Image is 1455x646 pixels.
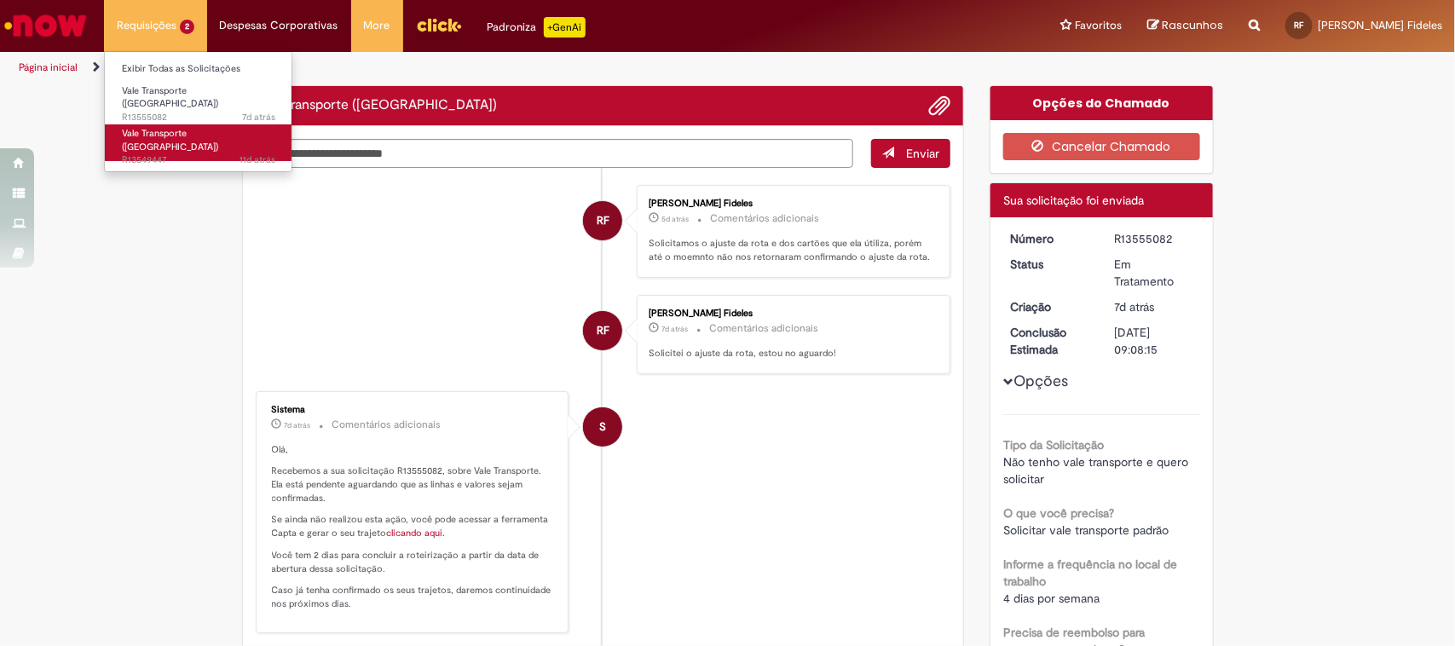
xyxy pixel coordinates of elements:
[583,201,622,240] div: Raissa Dos Santos Fideles
[583,407,622,447] div: System
[709,321,818,336] small: Comentários adicionais
[416,12,462,37] img: click_logo_yellow_360x200.png
[1115,298,1194,315] div: 22/09/2025 13:08:11
[272,513,556,539] p: Se ainda não realizou esta ação, você pode acessar a ferramenta Capta e gerar o seu trajeto
[105,82,292,118] a: Aberto R13555082 : Vale Transporte (VT)
[240,153,275,166] time: 19/09/2025 09:19:36
[990,86,1213,120] div: Opções do Chamado
[1003,133,1200,160] button: Cancelar Chamado
[1003,591,1100,606] span: 4 dias por semana
[997,256,1102,273] dt: Status
[928,95,950,117] button: Adicionar anexos
[661,324,688,334] span: 7d atrás
[272,584,556,610] p: Caso já tenha confirmado os seus trajetos, daremos continuidade nos próximos dias.
[1115,256,1194,290] div: Em Tratamento
[1003,193,1144,208] span: Sua solicitação foi enviada
[583,311,622,350] div: Raissa Dos Santos Fideles
[272,443,556,457] p: Olá,
[906,146,939,161] span: Enviar
[1003,557,1177,589] b: Informe a frequência no local de trabalho
[1318,18,1442,32] span: [PERSON_NAME] Fideles
[256,98,498,113] h2: Vale Transporte (VT) Histórico de tíquete
[332,418,442,432] small: Comentários adicionais
[220,17,338,34] span: Despesas Corporativas
[242,111,275,124] time: 22/09/2025 13:08:13
[544,17,586,37] p: +GenAi
[710,211,819,226] small: Comentários adicionais
[256,139,854,169] textarea: Digite sua mensagem aqui...
[1075,17,1122,34] span: Favoritos
[649,237,932,263] p: Solicitamos o ajuste da rota e dos cartões que ela útiliza, porém até o moemnto não nos retornara...
[105,60,292,78] a: Exibir Todas as Solicitações
[13,52,957,84] ul: Trilhas de página
[272,464,556,505] p: Recebemos a sua solicitação R13555082, sobre Vale Transporte. Ela está pendente aguardando que as...
[104,51,292,172] ul: Requisições
[1147,18,1223,34] a: Rascunhos
[1003,505,1114,521] b: O que você precisa?
[997,324,1102,358] dt: Conclusão Estimada
[2,9,89,43] img: ServiceNow
[285,420,311,430] time: 22/09/2025 13:08:15
[1003,437,1104,453] b: Tipo da Solicitação
[1003,454,1192,487] span: Não tenho vale transporte e quero solicitar
[997,230,1102,247] dt: Número
[1003,522,1169,538] span: Solicitar vale transporte padrão
[105,124,292,161] a: Aberto R13549447 : Vale Transporte (VT)
[1115,299,1155,314] span: 7d atrás
[180,20,194,34] span: 2
[488,17,586,37] div: Padroniza
[1115,324,1194,358] div: [DATE] 09:08:15
[122,153,275,167] span: R13549447
[285,420,311,430] span: 7d atrás
[597,310,609,351] span: RF
[240,153,275,166] span: 11d atrás
[387,527,446,539] a: clicando aqui.
[997,298,1102,315] dt: Criação
[364,17,390,34] span: More
[661,214,689,224] span: 5d atrás
[597,200,609,241] span: RF
[871,139,950,168] button: Enviar
[117,17,176,34] span: Requisições
[272,405,556,415] div: Sistema
[661,324,688,334] time: 22/09/2025 13:35:29
[1115,230,1194,247] div: R13555082
[122,111,275,124] span: R13555082
[649,347,932,360] p: Solicitei o ajuste da rota, estou no aguardo!
[649,309,932,319] div: [PERSON_NAME] Fideles
[122,84,218,111] span: Vale Transporte ([GEOGRAPHIC_DATA])
[272,549,556,575] p: Você tem 2 dias para concluir a roteirização a partir da data de abertura dessa solicitação.
[1162,17,1223,33] span: Rascunhos
[599,407,606,447] span: S
[649,199,932,209] div: [PERSON_NAME] Fideles
[122,127,218,153] span: Vale Transporte ([GEOGRAPHIC_DATA])
[661,214,689,224] time: 25/09/2025 10:24:33
[19,61,78,74] a: Página inicial
[1115,299,1155,314] time: 22/09/2025 13:08:11
[1295,20,1304,31] span: RF
[242,111,275,124] span: 7d atrás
